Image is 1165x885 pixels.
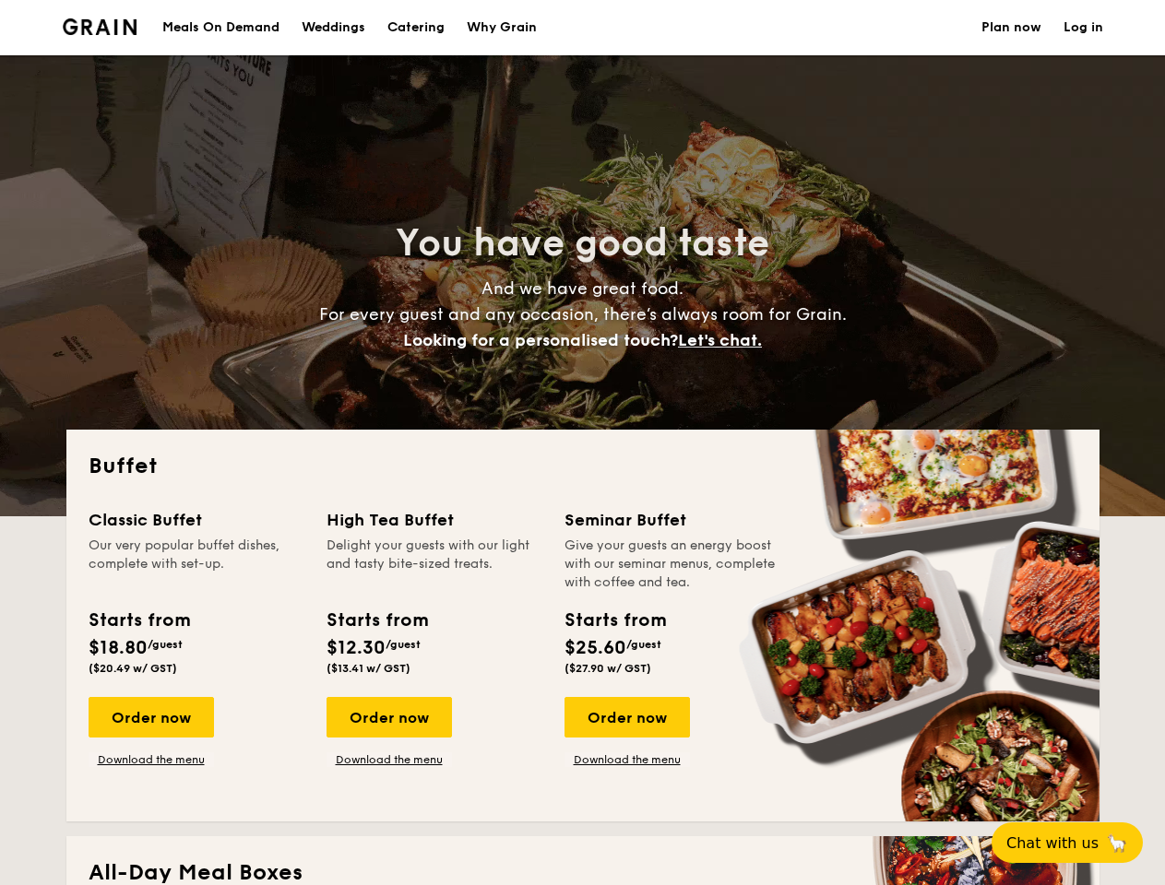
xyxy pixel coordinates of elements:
[565,752,690,767] a: Download the menu
[396,221,769,265] span: You have good taste
[992,822,1143,863] button: Chat with us🦙
[565,637,626,659] span: $25.60
[89,507,304,533] div: Classic Buffet
[327,637,386,659] span: $12.30
[565,537,780,592] div: Give your guests an energy boost with our seminar menus, complete with coffee and tea.
[327,697,452,737] div: Order now
[565,507,780,533] div: Seminar Buffet
[327,537,542,592] div: Delight your guests with our light and tasty bite-sized treats.
[1006,834,1099,852] span: Chat with us
[327,662,410,675] span: ($13.41 w/ GST)
[89,752,214,767] a: Download the menu
[63,18,137,35] a: Logotype
[626,638,661,651] span: /guest
[89,537,304,592] div: Our very popular buffet dishes, complete with set-up.
[565,697,690,737] div: Order now
[63,18,137,35] img: Grain
[386,638,421,651] span: /guest
[327,752,452,767] a: Download the menu
[1106,832,1128,854] span: 🦙
[403,330,678,350] span: Looking for a personalised touch?
[565,662,651,675] span: ($27.90 w/ GST)
[89,662,177,675] span: ($20.49 w/ GST)
[148,638,183,651] span: /guest
[565,607,665,634] div: Starts from
[89,637,148,659] span: $18.80
[327,507,542,533] div: High Tea Buffet
[319,278,847,350] span: And we have great food. For every guest and any occasion, there’s always room for Grain.
[89,452,1077,481] h2: Buffet
[327,607,427,634] div: Starts from
[678,330,762,350] span: Let's chat.
[89,697,214,737] div: Order now
[89,607,189,634] div: Starts from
